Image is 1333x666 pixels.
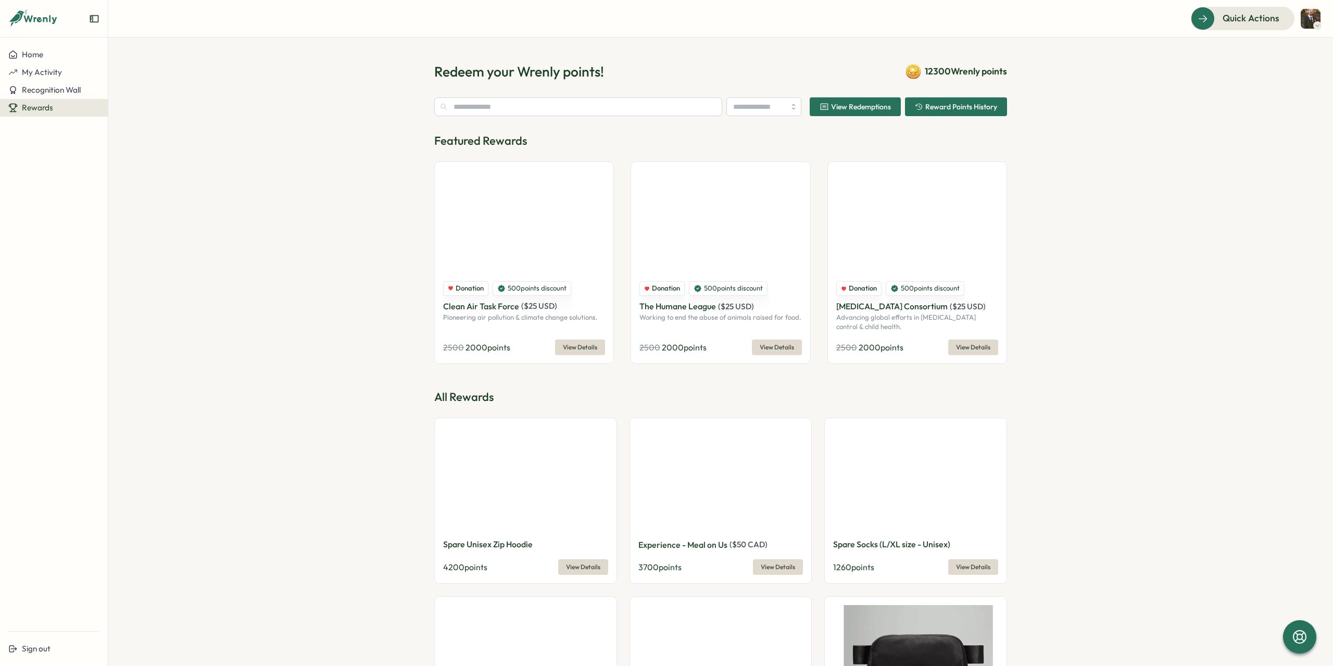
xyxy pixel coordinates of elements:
span: View Redemptions [831,103,891,110]
span: Donation [849,284,877,293]
button: Reward Points History [905,97,1007,116]
p: Spare Unisex Zip Hoodie [443,538,533,551]
p: All Rewards [434,389,1007,405]
span: 12300 Wrenly points [925,65,1007,78]
span: My Activity [22,67,62,77]
span: ( $ 50 CAD ) [730,539,768,549]
span: 3700 points [638,562,682,572]
span: 2500 [443,342,464,353]
span: 2500 [836,342,857,353]
span: Donation [456,284,484,293]
button: View Details [558,559,608,575]
span: View Details [566,560,600,574]
span: ( $ 25 USD ) [950,301,986,311]
span: Home [22,49,43,59]
p: Working to end the abuse of animals raised for food. [639,313,801,322]
span: View Details [956,560,990,574]
div: 500 points discount [689,281,768,296]
button: Quick Actions [1191,7,1294,30]
span: 1260 points [833,562,874,572]
p: Clean Air Task Force [443,300,519,313]
button: View Details [555,340,605,355]
span: Reward Points History [925,103,997,110]
img: Experience - Meal on Us [638,426,803,530]
span: Donation [652,284,680,293]
span: 2500 [639,342,660,353]
p: Spare Socks (L/XL size - Unisex) [833,538,950,551]
span: Recognition Wall [22,85,81,95]
span: 2000 points [859,342,903,353]
img: Spare Unisex Zip Hoodie [443,426,608,530]
div: 500 points discount [886,281,964,296]
span: Sign out [22,644,51,654]
button: View Details [752,340,802,355]
span: Rewards [22,103,53,112]
img: Malaria Consortium [836,170,998,273]
span: ( $ 25 USD ) [718,301,754,311]
span: 2000 points [662,342,707,353]
span: View Details [563,340,597,355]
span: 2000 points [466,342,510,353]
button: Expand sidebar [89,14,99,24]
span: 4200 points [443,562,487,572]
div: 500 points discount [493,281,571,296]
img: Gabriel Hasser [1301,9,1321,29]
img: Clean Air Task Force [443,170,605,273]
p: Featured Rewards [434,133,1007,149]
span: ( $ 25 USD ) [521,301,557,311]
button: View Redemptions [810,97,901,116]
h1: Redeem your Wrenly points! [434,62,604,81]
img: Spare Socks (L/XL size - Unisex) [833,426,998,530]
button: View Details [948,340,998,355]
img: The Humane League [639,170,801,273]
p: Experience - Meal on Us [638,538,727,551]
p: Pioneering air pollution & climate change solutions. [443,313,605,322]
span: View Details [760,340,794,355]
button: View Details [753,559,803,575]
p: The Humane League [639,300,716,313]
p: [MEDICAL_DATA] Consortium [836,300,948,313]
span: View Details [956,340,990,355]
button: View Details [948,559,998,575]
p: Advancing global efforts in [MEDICAL_DATA] control & child health. [836,313,998,331]
span: View Details [761,560,795,574]
span: Quick Actions [1223,11,1279,25]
